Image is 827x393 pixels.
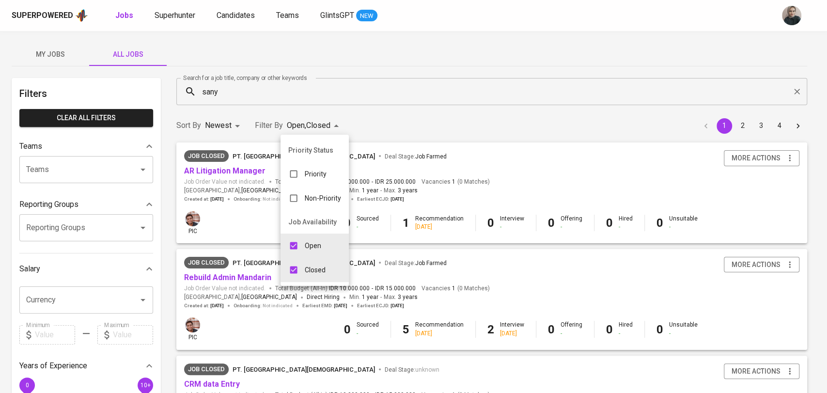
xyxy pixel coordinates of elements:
p: Non-Priority [305,193,341,203]
p: Priority [305,169,327,179]
p: Closed [305,265,326,275]
p: Open [305,241,321,251]
li: Priority Status [281,139,349,162]
li: Job Availability [281,210,349,234]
